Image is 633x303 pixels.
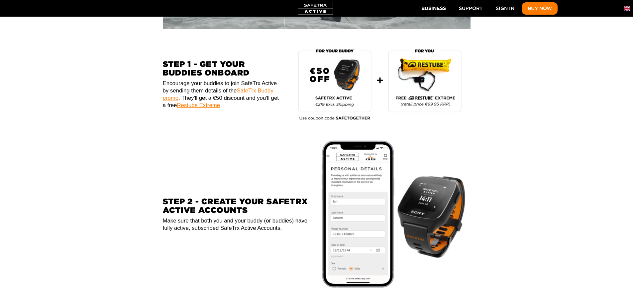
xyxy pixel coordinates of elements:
img: en [624,5,630,12]
p: Encourage your buddies to join SafeTrx Active by sending them details of the . They'll get a €50 ... [163,80,281,109]
a: Sign In [490,2,520,15]
a: Support [453,2,488,15]
button: Business [416,2,451,14]
a: Restube Extreme [177,102,220,108]
p: Make sure that both you and your buddy (or buddies) have fully active, subscribed SafeTrx Active ... [163,217,313,232]
span: Business [421,4,446,13]
h2: Step 1 - Get Your Buddies Onboard [163,60,281,77]
span: Buy Now [528,4,552,13]
span: Support [459,4,482,13]
span: Sign In [496,4,514,13]
button: Buy Now [522,2,558,15]
h2: Step 2 - Create Your SafeTrx Active Accounts [163,197,313,215]
a: SafeTrx Buddy promo [163,87,273,101]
